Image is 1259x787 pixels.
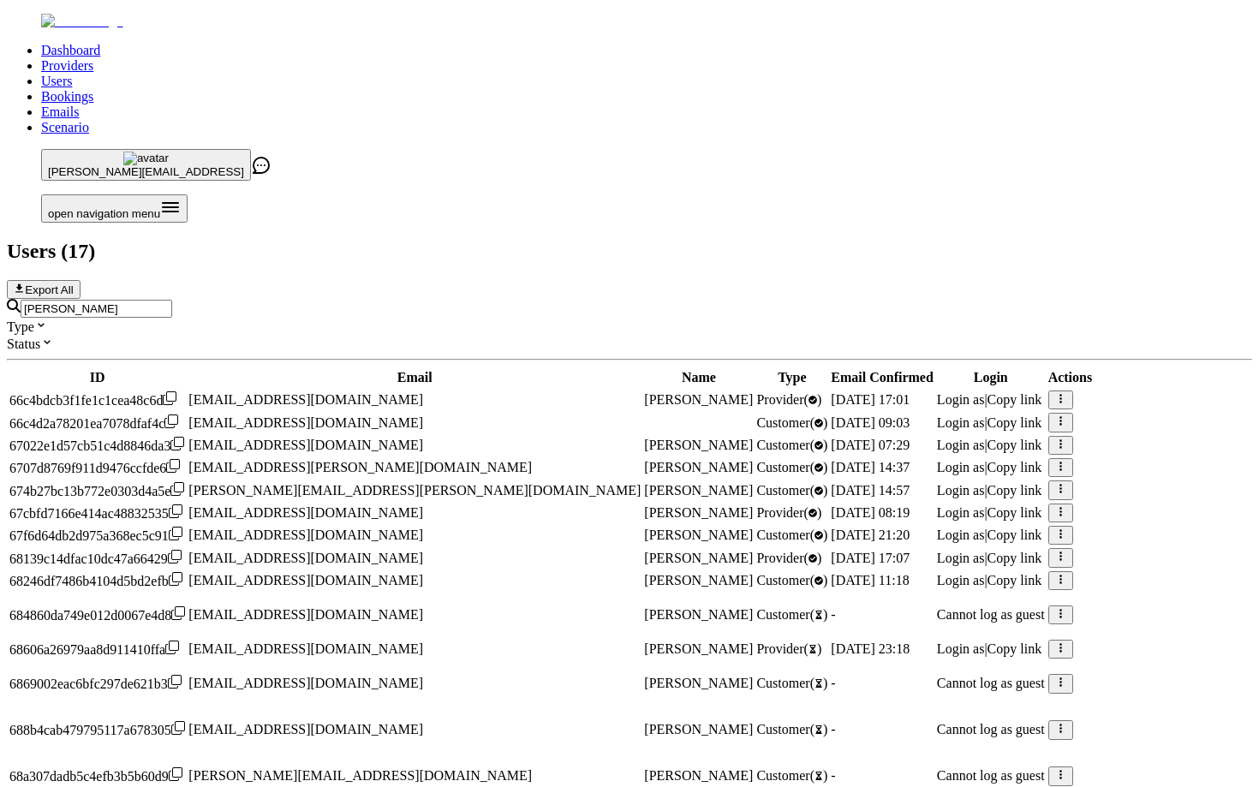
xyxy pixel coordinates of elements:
span: Login as [937,438,985,452]
span: [EMAIL_ADDRESS][DOMAIN_NAME] [188,551,423,565]
button: Export All [7,280,81,299]
span: Copy link [988,505,1042,520]
span: [PERSON_NAME] [644,528,753,542]
span: Copy link [988,551,1042,565]
span: [EMAIL_ADDRESS][DOMAIN_NAME] [188,392,423,407]
h2: Users ( 17 ) [7,240,1252,263]
span: [EMAIL_ADDRESS][DOMAIN_NAME] [188,722,423,736]
span: Customer ( ) [756,676,827,690]
span: [DATE] 17:01 [831,392,910,407]
span: pending [756,641,821,656]
div: | [937,528,1045,543]
span: [EMAIL_ADDRESS][DOMAIN_NAME] [188,528,423,542]
div: | [937,392,1045,408]
input: Search by email [21,300,172,318]
a: Providers [41,58,93,73]
span: [DATE] 17:07 [831,551,910,565]
span: [PERSON_NAME] [644,676,753,690]
div: Status [7,335,1252,352]
span: validated [756,505,821,520]
div: Click to copy [9,606,185,623]
div: Click to copy [9,527,185,544]
span: [PERSON_NAME] [644,460,753,474]
span: Copy link [988,483,1042,498]
div: Click to copy [9,459,185,476]
th: ID [9,369,186,386]
th: Email [188,369,641,386]
th: Login [936,369,1046,386]
span: [DATE] 08:19 [831,505,910,520]
span: [PERSON_NAME] [644,641,753,656]
span: Login as [937,505,985,520]
button: Open menu [41,194,188,223]
span: [PERSON_NAME] [644,483,753,498]
span: - [831,676,835,690]
span: Login as [937,392,985,407]
p: Cannot log as guest [937,768,1045,784]
p: Cannot log as guest [937,676,1045,691]
p: Cannot log as guest [937,607,1045,623]
span: [DATE] 11:18 [831,573,909,587]
span: Login as [937,528,985,542]
span: [EMAIL_ADDRESS][DOMAIN_NAME] [188,676,423,690]
span: validated [756,483,827,498]
div: Click to copy [9,437,185,454]
span: - [831,768,835,783]
div: | [937,483,1045,498]
img: avatar [123,152,169,165]
div: Type [7,318,1252,335]
a: Bookings [41,89,93,104]
span: [EMAIL_ADDRESS][DOMAIN_NAME] [188,505,423,520]
span: validated [756,438,827,452]
button: avatar[PERSON_NAME][EMAIL_ADDRESS] [41,149,251,181]
span: - [831,722,835,736]
span: validated [756,392,821,407]
span: [PERSON_NAME] [644,438,753,452]
span: open navigation menu [48,207,160,220]
a: Emails [41,104,79,119]
span: validated [756,528,827,542]
span: Copy link [988,392,1042,407]
th: Actions [1047,369,1094,386]
span: validated [756,573,827,587]
span: [DATE] 09:03 [831,415,910,430]
span: Login as [937,551,985,565]
span: validated [756,415,827,430]
span: Copy link [988,460,1042,474]
span: [EMAIL_ADDRESS][DOMAIN_NAME] [188,573,423,587]
span: Copy link [988,438,1042,452]
a: Scenario [41,120,89,134]
div: Click to copy [9,414,185,432]
span: validated [756,460,827,474]
span: Login as [937,460,985,474]
div: Click to copy [9,504,185,522]
span: [PERSON_NAME][EMAIL_ADDRESS][PERSON_NAME][DOMAIN_NAME] [188,483,641,498]
th: Email Confirmed [830,369,934,386]
span: [EMAIL_ADDRESS][DOMAIN_NAME] [188,415,423,430]
span: Customer ( ) [756,722,827,736]
span: Login as [937,483,985,498]
div: Click to copy [9,675,185,692]
span: Login as [937,641,985,656]
div: | [937,641,1045,657]
a: Dashboard [41,43,100,57]
span: Customer ( ) [756,768,827,783]
span: [PERSON_NAME] [644,505,753,520]
span: - [831,607,835,622]
span: [PERSON_NAME] [644,607,753,622]
a: Users [41,74,72,88]
span: [DATE] 07:29 [831,438,910,452]
div: | [937,551,1045,566]
div: Click to copy [9,550,185,567]
span: Customer ( ) [756,607,827,622]
div: Click to copy [9,391,185,408]
span: [DATE] 14:37 [831,460,910,474]
span: Login as [937,415,985,430]
span: [PERSON_NAME] [644,551,753,565]
div: Click to copy [9,767,185,784]
div: Click to copy [9,572,185,589]
span: Copy link [988,528,1042,542]
span: [EMAIL_ADDRESS][DOMAIN_NAME] [188,641,423,656]
span: [PERSON_NAME] [644,392,753,407]
span: Copy link [988,415,1042,430]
